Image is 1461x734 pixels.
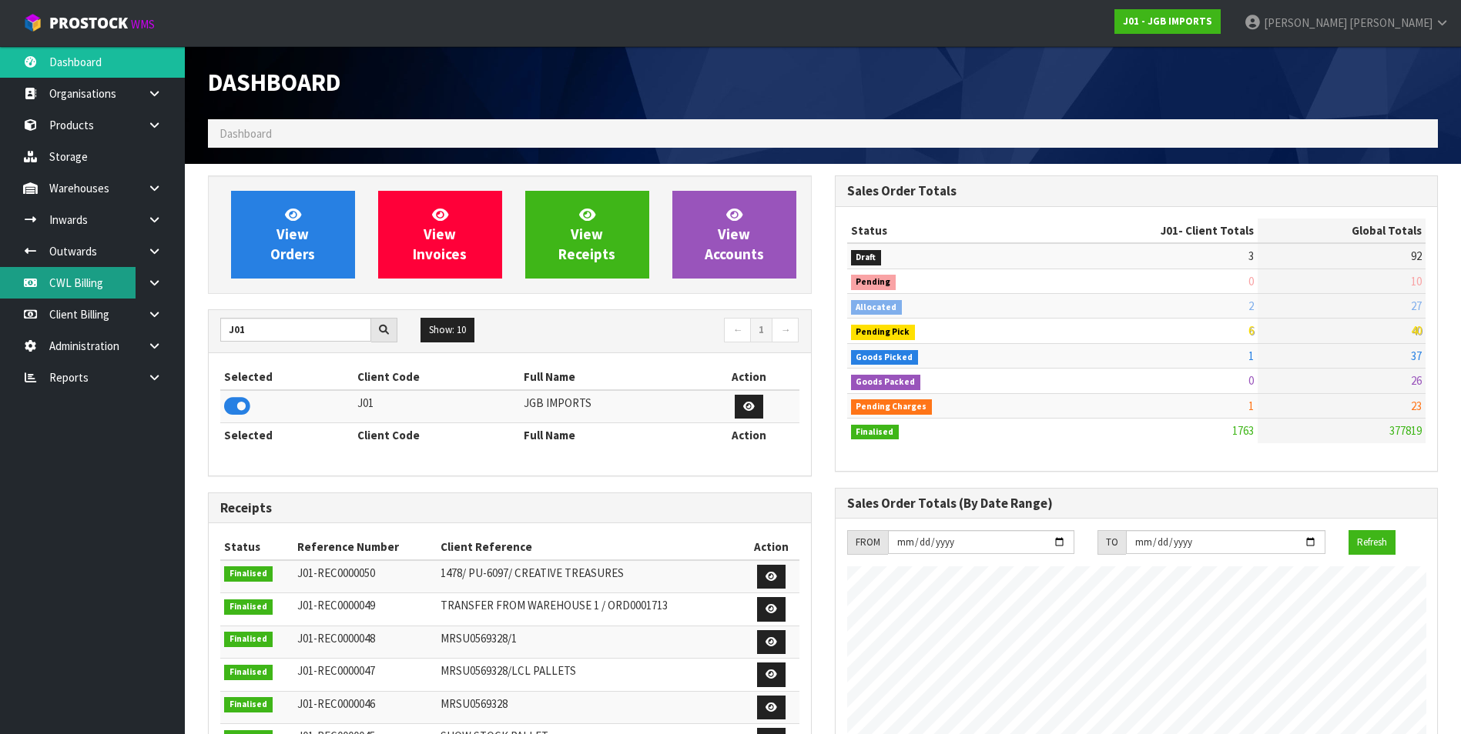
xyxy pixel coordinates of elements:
[1248,349,1254,363] span: 1
[851,375,921,390] span: Goods Packed
[1248,373,1254,388] span: 0
[1264,15,1347,30] span: [PERSON_NAME]
[378,191,502,279] a: ViewInvoices
[1123,15,1212,28] strong: J01 - JGB IMPORTS
[219,126,272,141] span: Dashboard
[224,566,273,582] span: Finalised
[224,697,273,712] span: Finalised
[224,632,273,647] span: Finalised
[270,205,315,263] span: View Orders
[851,325,916,340] span: Pending Pick
[847,184,1426,199] h3: Sales Order Totals
[851,275,896,290] span: Pending
[293,535,437,559] th: Reference Number
[744,535,799,559] th: Action
[851,425,900,440] span: Finalised
[520,390,699,423] td: JGB IMPORTS
[525,191,649,279] a: ViewReceipts
[220,318,371,342] input: Search clients
[1232,423,1254,438] span: 1763
[705,205,764,263] span: View Accounts
[1258,219,1426,243] th: Global Totals
[441,566,624,580] span: 1478/ PU-6097/ CREATIVE TREASURES
[672,191,796,279] a: ViewAccounts
[847,496,1426,511] h3: Sales Order Totals (By Date Range)
[1411,299,1422,313] span: 27
[413,205,467,263] span: View Invoices
[220,535,293,559] th: Status
[297,696,375,711] span: J01-REC0000046
[1248,299,1254,313] span: 2
[1411,249,1422,263] span: 92
[1114,9,1221,34] a: J01 - JGB IMPORTS
[1097,530,1126,555] div: TO
[297,598,375,612] span: J01-REC0000049
[441,663,576,678] span: MRSU0569328/LCL PALLETS
[1349,530,1396,555] button: Refresh
[224,599,273,615] span: Finalised
[558,205,615,263] span: View Receipts
[224,665,273,680] span: Finalised
[437,535,744,559] th: Client Reference
[1248,399,1254,413] span: 1
[699,365,799,389] th: Action
[208,67,340,98] span: Dashboard
[220,501,799,515] h3: Receipts
[851,300,903,315] span: Allocated
[131,17,155,32] small: WMS
[1349,15,1433,30] span: [PERSON_NAME]
[441,631,517,646] span: MRSU0569328/1
[847,219,1040,243] th: Status
[220,365,354,389] th: Selected
[421,318,474,342] button: Show: 10
[231,191,355,279] a: ViewOrders
[847,530,888,555] div: FROM
[851,350,919,365] span: Goods Picked
[441,696,508,711] span: MRSU0569328
[354,390,520,423] td: J01
[521,318,799,345] nav: Page navigation
[1248,249,1254,263] span: 3
[354,365,520,389] th: Client Code
[1248,323,1254,338] span: 6
[49,13,128,33] span: ProStock
[1389,423,1422,438] span: 377819
[441,598,668,612] span: TRANSFER FROM WAREHOUSE 1 / ORD0001713
[520,365,699,389] th: Full Name
[23,13,42,32] img: cube-alt.png
[772,318,799,342] a: →
[851,399,933,415] span: Pending Charges
[297,566,375,580] span: J01-REC0000050
[750,318,772,342] a: 1
[724,318,751,342] a: ←
[1411,349,1422,363] span: 37
[1248,274,1254,289] span: 0
[1161,223,1178,238] span: J01
[297,663,375,678] span: J01-REC0000047
[220,423,354,448] th: Selected
[1411,399,1422,413] span: 23
[1411,323,1422,338] span: 40
[1411,274,1422,289] span: 10
[297,631,375,646] span: J01-REC0000048
[851,250,882,265] span: Draft
[699,423,799,448] th: Action
[1039,219,1257,243] th: - Client Totals
[520,423,699,448] th: Full Name
[1411,373,1422,388] span: 26
[354,423,520,448] th: Client Code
